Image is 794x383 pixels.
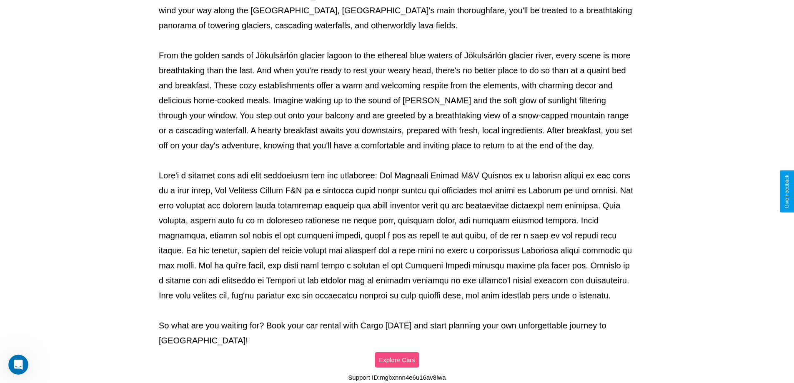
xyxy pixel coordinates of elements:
[348,372,446,383] p: Support ID: mgbxnnn4e6u16av8lwa
[8,355,28,375] iframe: Intercom live chat
[375,352,419,368] button: Explore Cars
[784,175,790,208] div: Give Feedback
